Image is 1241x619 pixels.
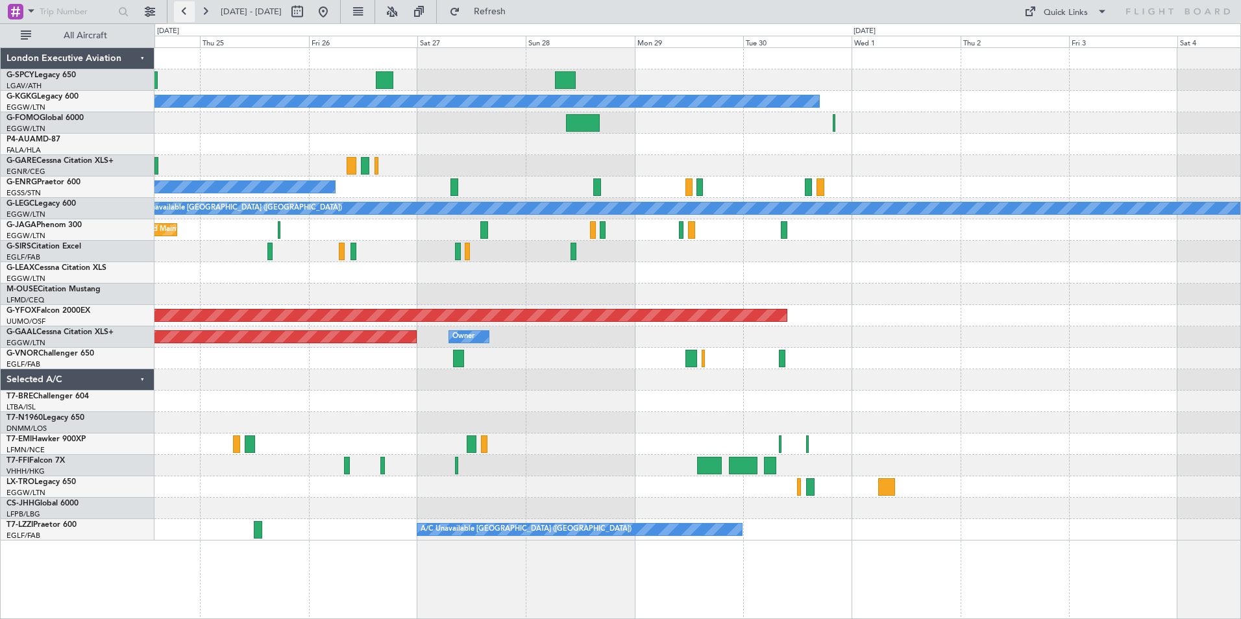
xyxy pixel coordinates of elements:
[6,435,32,443] span: T7-EMI
[6,467,45,476] a: VHHH/HKG
[854,26,876,37] div: [DATE]
[6,243,81,250] a: G-SIRSCitation Excel
[6,252,40,262] a: EGLF/FAB
[6,231,45,241] a: EGGW/LTN
[6,243,31,250] span: G-SIRS
[6,200,76,208] a: G-LEGCLegacy 600
[6,402,36,412] a: LTBA/ISL
[34,31,137,40] span: All Aircraft
[6,200,34,208] span: G-LEGC
[6,71,34,79] span: G-SPCY
[6,457,29,465] span: T7-FFI
[200,36,308,47] div: Thu 25
[6,359,40,369] a: EGLF/FAB
[6,136,60,143] a: P4-AUAMD-87
[6,93,37,101] span: G-KGKG
[6,350,94,358] a: G-VNORChallenger 650
[6,435,86,443] a: T7-EMIHawker 900XP
[6,167,45,176] a: EGNR/CEG
[6,71,76,79] a: G-SPCYLegacy 650
[6,350,38,358] span: G-VNOR
[6,285,38,293] span: M-OUSE
[309,36,417,47] div: Fri 26
[443,1,521,22] button: Refresh
[6,81,42,91] a: LGAV/ATH
[743,36,852,47] div: Tue 30
[6,509,40,519] a: LFPB/LBG
[1018,1,1114,22] button: Quick Links
[6,457,65,465] a: T7-FFIFalcon 7X
[14,25,141,46] button: All Aircraft
[6,264,106,272] a: G-LEAXCessna Citation XLS
[6,274,45,284] a: EGGW/LTN
[6,328,36,336] span: G-GAAL
[6,478,76,486] a: LX-TROLegacy 650
[6,157,36,165] span: G-GARE
[6,295,44,305] a: LFMD/CEQ
[6,521,77,529] a: T7-LZZIPraetor 600
[6,210,45,219] a: EGGW/LTN
[6,445,45,455] a: LFMN/NCE
[1069,36,1177,47] div: Fri 3
[635,36,743,47] div: Mon 29
[6,285,101,293] a: M-OUSECitation Mustang
[221,6,282,18] span: [DATE] - [DATE]
[6,136,36,143] span: P4-AUA
[6,178,37,186] span: G-ENRG
[452,327,474,346] div: Owner
[6,221,36,229] span: G-JAGA
[6,317,45,326] a: UUMO/OSF
[417,36,526,47] div: Sat 27
[421,520,632,539] div: A/C Unavailable [GEOGRAPHIC_DATA] ([GEOGRAPHIC_DATA])
[6,307,90,315] a: G-YFOXFalcon 2000EX
[6,178,80,186] a: G-ENRGPraetor 600
[6,338,45,348] a: EGGW/LTN
[131,199,342,218] div: A/C Unavailable [GEOGRAPHIC_DATA] ([GEOGRAPHIC_DATA])
[6,521,33,529] span: T7-LZZI
[6,393,33,400] span: T7-BRE
[6,393,89,400] a: T7-BREChallenger 604
[6,145,41,155] a: FALA/HLA
[6,500,34,507] span: CS-JHH
[6,188,41,198] a: EGSS/STN
[6,500,79,507] a: CS-JHHGlobal 6000
[961,36,1069,47] div: Thu 2
[6,221,82,229] a: G-JAGAPhenom 300
[157,26,179,37] div: [DATE]
[40,2,114,21] input: Trip Number
[6,264,34,272] span: G-LEAX
[6,114,84,122] a: G-FOMOGlobal 6000
[6,157,114,165] a: G-GARECessna Citation XLS+
[526,36,634,47] div: Sun 28
[6,414,84,422] a: T7-N1960Legacy 650
[852,36,960,47] div: Wed 1
[6,424,47,433] a: DNMM/LOS
[6,531,40,540] a: EGLF/FAB
[6,93,79,101] a: G-KGKGLegacy 600
[6,114,40,122] span: G-FOMO
[6,124,45,134] a: EGGW/LTN
[6,307,36,315] span: G-YFOX
[6,478,34,486] span: LX-TRO
[1044,6,1088,19] div: Quick Links
[6,328,114,336] a: G-GAALCessna Citation XLS+
[6,488,45,498] a: EGGW/LTN
[6,414,43,422] span: T7-N1960
[6,103,45,112] a: EGGW/LTN
[463,7,517,16] span: Refresh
